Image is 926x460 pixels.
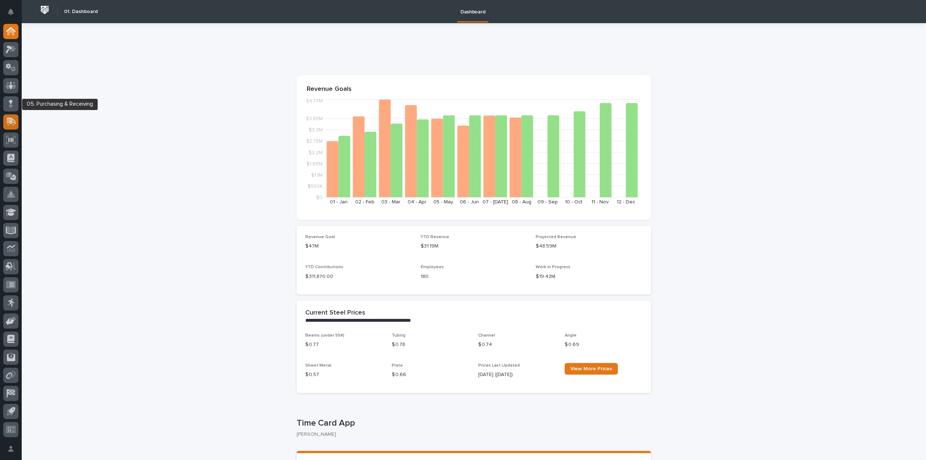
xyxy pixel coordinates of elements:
[381,199,400,204] text: 03 - Mar
[309,150,323,155] tspan: $2.2M
[64,9,98,15] h2: 01. Dashboard
[307,183,323,189] tspan: $550K
[565,341,642,349] p: $ 0.69
[305,333,344,338] span: Beams (under 55#)
[536,242,642,250] p: $48.59M
[309,127,323,132] tspan: $3.3M
[306,139,323,144] tspan: $2.75M
[305,235,335,239] span: Revenue Goal
[305,363,331,368] span: Sheet Metal
[306,116,323,121] tspan: $3.85M
[305,309,365,317] h2: Current Steel Prices
[478,371,556,379] p: [DATE] ([DATE])
[565,333,577,338] span: Angle
[330,199,348,204] text: 01 - Jan
[483,199,508,204] text: 07 - [DATE]
[355,199,374,204] text: 02 - Feb
[478,341,556,349] p: $ 0.74
[392,341,470,349] p: $ 0.78
[305,242,412,250] p: $47M
[306,98,323,104] tspan: $4.77M
[38,3,51,17] img: Workspace Logo
[297,431,645,438] p: [PERSON_NAME]
[421,235,449,239] span: YTD Revenue
[316,195,323,200] tspan: $0
[305,265,343,269] span: YTD Contributions
[305,371,383,379] p: $ 0.57
[392,363,403,368] span: Plate
[536,235,576,239] span: Projected Revenue
[460,199,479,204] text: 06 - Jun
[305,273,412,280] p: $ 311,870.00
[305,341,383,349] p: $ 0.77
[297,418,648,429] p: Time Card App
[536,273,642,280] p: $19.42M
[538,199,558,204] text: 09 - Sep
[565,363,618,375] a: View More Prices
[478,363,520,368] span: Prices Last Updated
[565,199,582,204] text: 10 - Oct
[3,4,18,20] button: Notifications
[421,273,527,280] p: 180
[617,199,635,204] text: 12 - Dec
[512,199,531,204] text: 08 - Aug
[591,199,609,204] text: 11 - Nov
[421,242,527,250] p: $31.19M
[433,199,453,204] text: 05 - May
[392,371,470,379] p: $ 0.66
[392,333,405,338] span: Tubing
[421,265,444,269] span: Employees
[408,199,426,204] text: 04 - Apr
[306,161,323,166] tspan: $1.65M
[311,172,323,177] tspan: $1.1M
[536,265,570,269] span: Work in Progress
[570,366,612,371] span: View More Prices
[478,333,495,338] span: Channel
[307,85,641,93] p: Revenue Goals
[9,9,18,20] div: Notifications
